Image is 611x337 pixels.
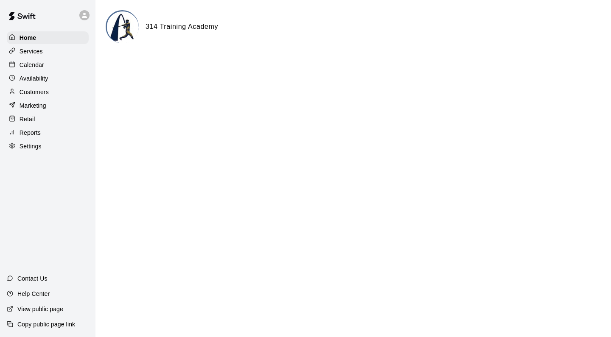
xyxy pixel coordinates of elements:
a: Reports [7,126,89,139]
p: Copy public page link [17,320,75,329]
p: Contact Us [17,274,48,283]
p: Home [20,33,36,42]
p: Services [20,47,43,56]
a: Home [7,31,89,44]
p: Availability [20,74,48,83]
p: Calendar [20,61,44,69]
a: Retail [7,113,89,125]
p: Settings [20,142,42,150]
img: 314 Training Academy logo [107,11,139,43]
a: Marketing [7,99,89,112]
a: Settings [7,140,89,153]
a: Services [7,45,89,58]
h6: 314 Training Academy [146,21,218,32]
p: View public page [17,305,63,313]
p: Reports [20,128,41,137]
p: Retail [20,115,35,123]
p: Help Center [17,290,50,298]
a: Availability [7,72,89,85]
a: Calendar [7,58,89,71]
p: Marketing [20,101,46,110]
p: Customers [20,88,49,96]
a: Customers [7,86,89,98]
